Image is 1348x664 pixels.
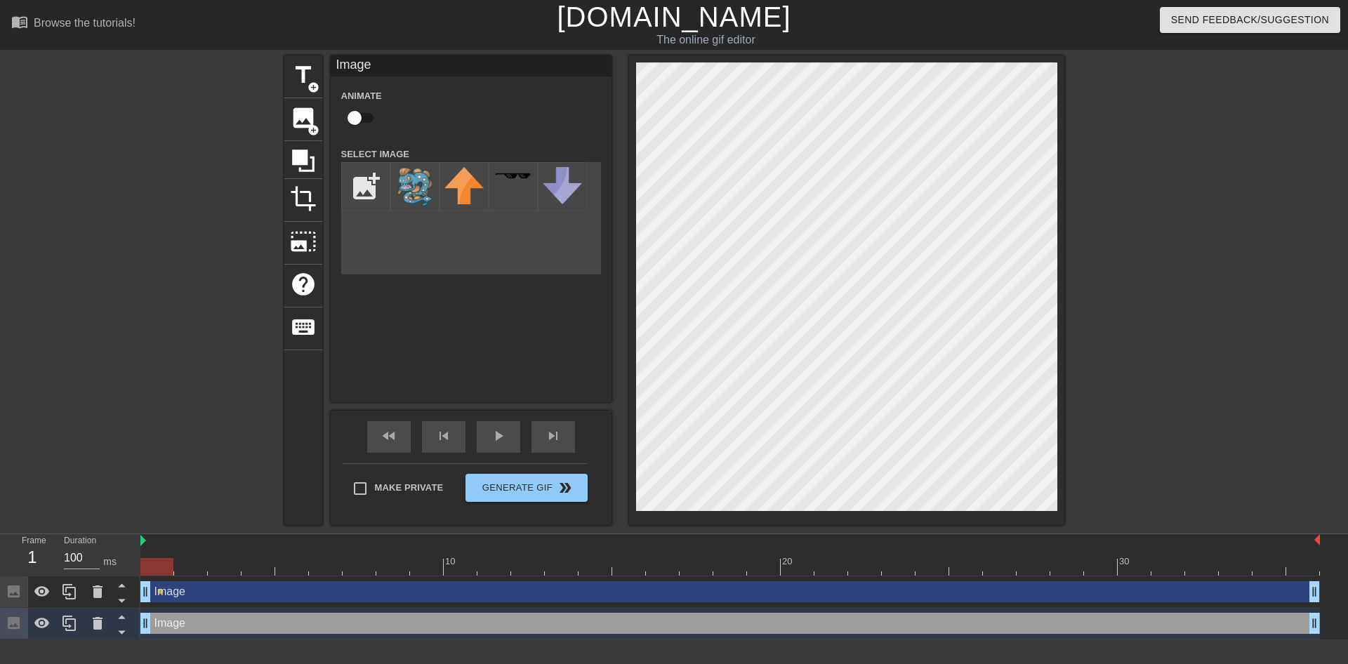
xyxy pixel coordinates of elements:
[395,167,435,206] img: kmvTa-huntaild.gif
[341,89,382,103] label: Animate
[471,479,581,496] span: Generate Gif
[290,185,317,212] span: crop
[1314,534,1320,545] img: bound-end.png
[435,427,452,444] span: skip_previous
[557,479,574,496] span: double_arrow
[465,474,587,502] button: Generate Gif
[138,585,152,599] span: drag_handle
[11,13,136,35] a: Browse the tutorials!
[444,167,484,204] img: upvote.png
[11,13,28,30] span: menu_book
[341,147,410,161] label: Select Image
[157,588,164,595] span: lens
[381,427,397,444] span: fast_rewind
[11,534,53,575] div: Frame
[445,555,458,569] div: 10
[290,228,317,255] span: photo_size_select_large
[375,481,444,495] span: Make Private
[543,167,582,204] img: downvote.png
[290,271,317,298] span: help
[456,32,956,48] div: The online gif editor
[331,55,612,77] div: Image
[557,1,791,32] a: [DOMAIN_NAME]
[545,427,562,444] span: skip_next
[308,124,319,136] span: add_circle
[1119,555,1132,569] div: 30
[1307,585,1321,599] span: drag_handle
[308,81,319,93] span: add_circle
[494,172,533,180] img: deal-with-it.png
[64,537,96,545] label: Duration
[22,545,43,570] div: 1
[103,555,117,569] div: ms
[34,17,136,29] div: Browse the tutorials!
[138,616,152,630] span: drag_handle
[490,427,507,444] span: play_arrow
[1171,11,1329,29] span: Send Feedback/Suggestion
[1307,616,1321,630] span: drag_handle
[290,105,317,131] span: image
[1160,7,1340,33] button: Send Feedback/Suggestion
[782,555,795,569] div: 20
[290,62,317,88] span: title
[290,314,317,340] span: keyboard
